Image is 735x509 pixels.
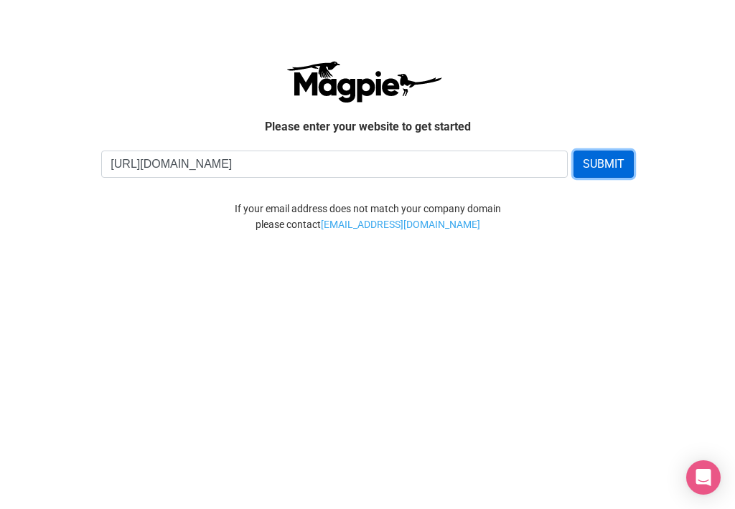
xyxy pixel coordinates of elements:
p: Please enter your website to get started [29,118,706,136]
a: [EMAIL_ADDRESS][DOMAIN_NAME] [321,217,480,232]
button: SUBMIT [574,151,634,178]
div: Open Intercom Messenger [686,460,721,495]
img: logo-ab69f6fb50320c5b225c76a69d11143b.png [283,60,444,103]
input: Enter company website [101,151,567,178]
div: please contact [18,217,717,232]
div: If your email address does not match your company domain [18,201,717,217]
